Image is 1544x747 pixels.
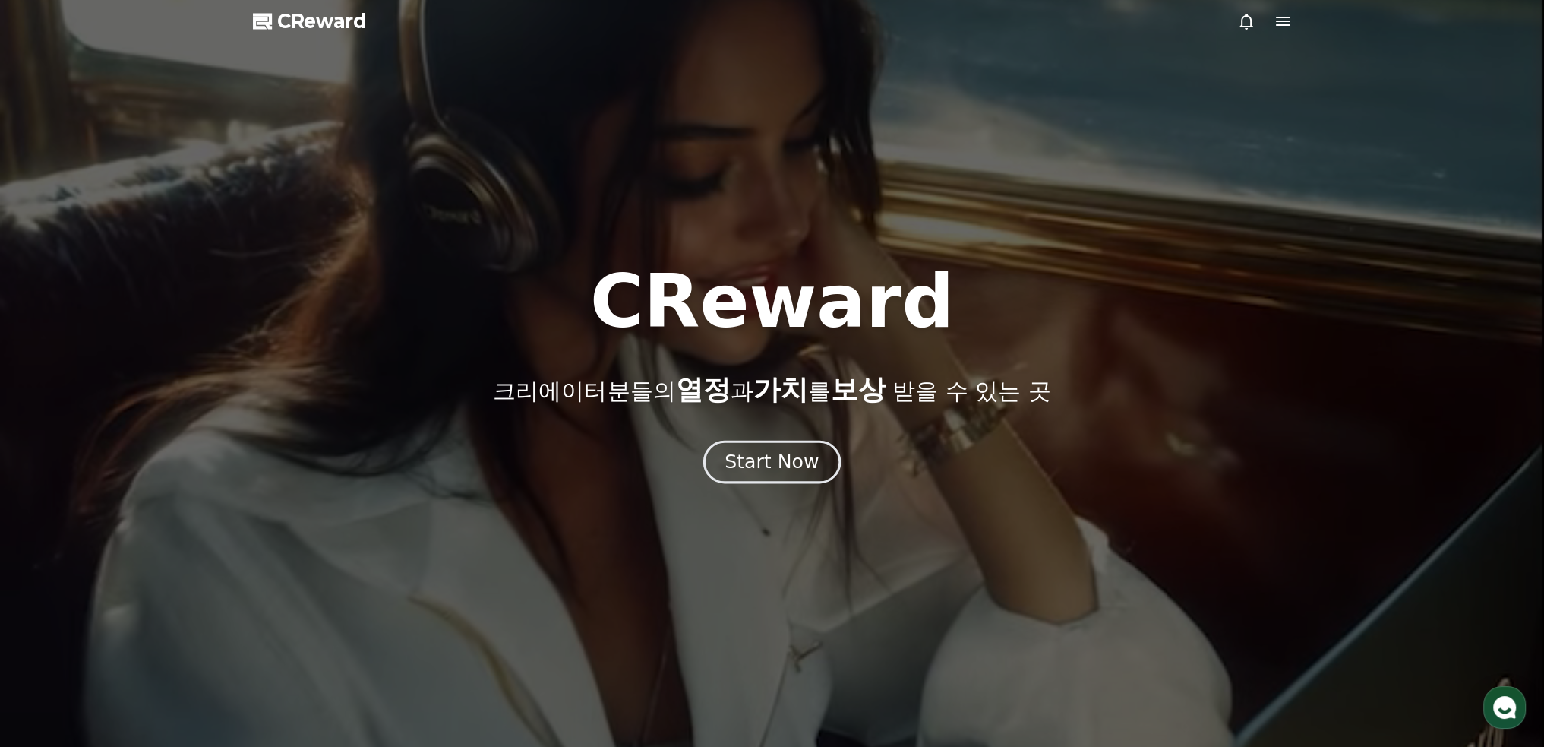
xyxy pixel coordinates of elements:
[100,482,196,520] a: 대화
[139,505,157,518] span: 대화
[196,482,292,520] a: 설정
[753,374,807,405] span: 가치
[675,374,730,405] span: 열정
[830,374,885,405] span: 보상
[5,482,100,520] a: 홈
[253,9,367,33] a: CReward
[277,9,367,33] span: CReward
[590,265,954,338] h1: CReward
[703,440,841,483] button: Start Now
[706,457,838,471] a: Start Now
[235,505,253,517] span: 설정
[493,375,1050,405] p: 크리에이터분들의 과 를 받을 수 있는 곳
[725,449,819,475] div: Start Now
[48,505,57,517] span: 홈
